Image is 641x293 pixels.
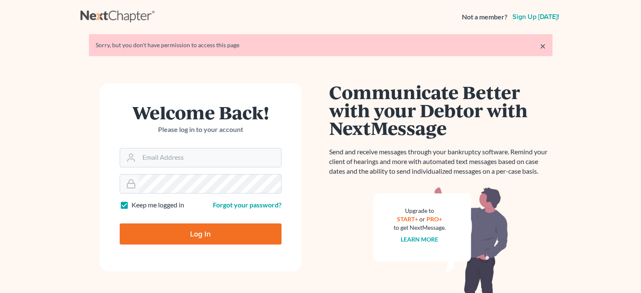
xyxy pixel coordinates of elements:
[329,83,552,137] h1: Communicate Better with your Debtor with NextMessage
[462,12,507,22] strong: Not a member?
[120,125,282,134] p: Please log in to your account
[96,41,546,49] div: Sorry, but you don't have permission to access this page
[120,223,282,245] input: Log In
[120,103,282,121] h1: Welcome Back!
[329,147,552,176] p: Send and receive messages through your bankruptcy software. Remind your client of hearings and mo...
[131,200,184,210] label: Keep me logged in
[426,215,442,223] a: PRO+
[139,148,281,167] input: Email Address
[394,223,446,232] div: to get NextMessage.
[397,215,418,223] a: START+
[401,236,438,243] a: Learn more
[419,215,425,223] span: or
[540,41,546,51] a: ×
[394,207,446,215] div: Upgrade to
[511,13,561,20] a: Sign up [DATE]!
[213,201,282,209] a: Forgot your password?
